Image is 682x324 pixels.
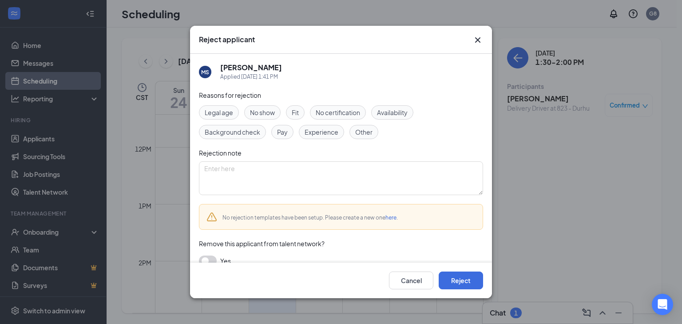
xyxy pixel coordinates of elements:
[652,294,673,315] div: Open Intercom Messenger
[292,108,299,117] span: Fit
[389,272,433,289] button: Cancel
[222,214,398,221] span: No rejection templates have been setup. Please create a new one .
[205,108,233,117] span: Legal age
[199,91,261,99] span: Reasons for rejection
[199,240,325,248] span: Remove this applicant from talent network?
[277,127,288,137] span: Pay
[385,214,397,221] a: here
[206,212,217,222] svg: Warning
[201,68,209,76] div: MS
[377,108,408,117] span: Availability
[355,127,373,137] span: Other
[220,63,282,72] h5: [PERSON_NAME]
[250,108,275,117] span: No show
[472,35,483,45] button: Close
[316,108,360,117] span: No certification
[220,72,282,81] div: Applied [DATE] 1:41 PM
[199,35,255,44] h3: Reject applicant
[472,35,483,45] svg: Cross
[205,127,260,137] span: Background check
[220,256,231,266] span: Yes
[439,272,483,289] button: Reject
[305,127,338,137] span: Experience
[199,149,242,157] span: Rejection note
